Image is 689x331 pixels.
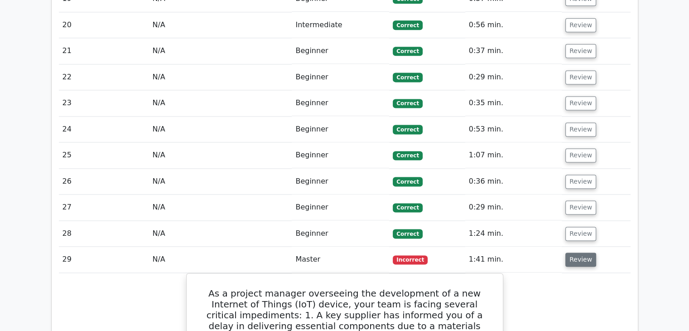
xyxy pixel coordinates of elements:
td: 28 [59,221,149,247]
td: 0:53 min. [465,117,562,142]
span: Correct [393,73,422,82]
button: Review [565,70,596,84]
button: Review [565,200,596,214]
span: Correct [393,229,422,238]
td: N/A [149,247,292,273]
span: Incorrect [393,255,428,264]
span: Correct [393,203,422,212]
td: N/A [149,90,292,116]
td: 26 [59,169,149,195]
span: Correct [393,47,422,56]
td: 0:36 min. [465,169,562,195]
td: Intermediate [292,12,389,38]
button: Review [565,253,596,267]
td: 20 [59,12,149,38]
td: 0:35 min. [465,90,562,116]
td: 27 [59,195,149,220]
button: Review [565,148,596,162]
button: Review [565,96,596,110]
button: Review [565,18,596,32]
td: N/A [149,221,292,247]
td: Beginner [292,38,389,64]
td: N/A [149,169,292,195]
td: 25 [59,142,149,168]
td: N/A [149,38,292,64]
td: Master [292,247,389,273]
td: 23 [59,90,149,116]
span: Correct [393,20,422,29]
button: Review [565,227,596,241]
td: Beginner [292,195,389,220]
td: 0:56 min. [465,12,562,38]
td: 24 [59,117,149,142]
td: N/A [149,12,292,38]
button: Review [565,122,596,136]
td: 1:24 min. [465,221,562,247]
td: 1:07 min. [465,142,562,168]
td: 22 [59,64,149,90]
td: N/A [149,142,292,168]
td: Beginner [292,64,389,90]
button: Review [565,175,596,189]
td: 0:37 min. [465,38,562,64]
td: Beginner [292,142,389,168]
td: 0:29 min. [465,195,562,220]
span: Correct [393,125,422,134]
td: Beginner [292,221,389,247]
td: 21 [59,38,149,64]
span: Correct [393,177,422,186]
span: Correct [393,99,422,108]
td: 29 [59,247,149,273]
td: Beginner [292,90,389,116]
td: N/A [149,64,292,90]
td: N/A [149,117,292,142]
td: 0:29 min. [465,64,562,90]
span: Correct [393,151,422,160]
td: 1:41 min. [465,247,562,273]
td: Beginner [292,169,389,195]
td: Beginner [292,117,389,142]
button: Review [565,44,596,58]
td: N/A [149,195,292,220]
